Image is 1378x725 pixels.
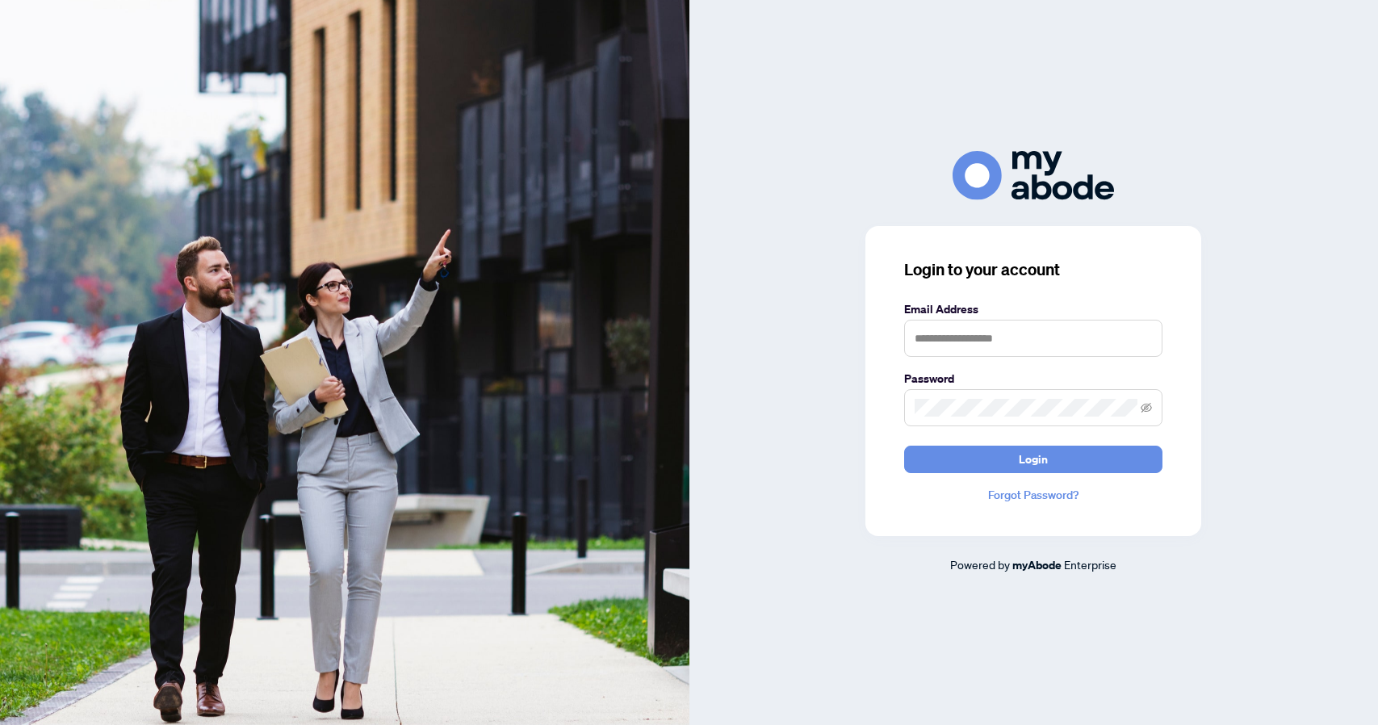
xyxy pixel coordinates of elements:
[904,486,1162,504] a: Forgot Password?
[1141,402,1152,413] span: eye-invisible
[1064,557,1116,572] span: Enterprise
[904,370,1162,388] label: Password
[1012,556,1062,574] a: myAbode
[904,446,1162,473] button: Login
[953,151,1114,200] img: ma-logo
[904,300,1162,318] label: Email Address
[1019,446,1048,472] span: Login
[950,557,1010,572] span: Powered by
[904,258,1162,281] h3: Login to your account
